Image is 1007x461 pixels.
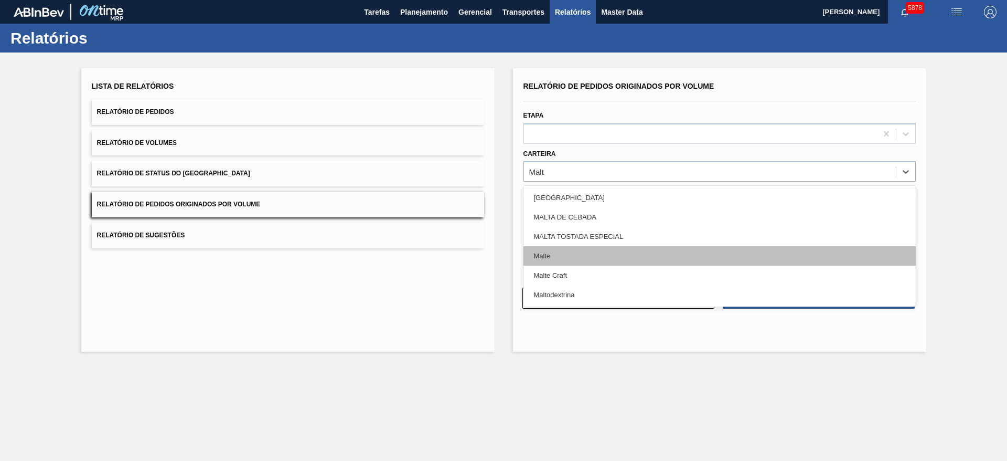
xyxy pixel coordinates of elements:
[458,6,492,18] span: Gerencial
[14,7,64,17] img: TNhmsLtSVTkK8tSr43FrP2fwEKptu5GPRR3wAAAABJRU5ErkJggg==
[502,6,544,18] span: Transportes
[10,32,197,44] h1: Relatórios
[888,5,922,19] button: Notificações
[950,6,963,18] img: userActions
[523,82,714,90] span: Relatório de Pedidos Originados por Volume
[523,112,544,119] label: Etapa
[364,6,390,18] span: Tarefas
[523,227,916,246] div: MALTA TOSTADA ESPECIAL
[523,150,556,158] label: Carteira
[97,139,177,146] span: Relatório de Volumes
[555,6,591,18] span: Relatórios
[523,285,916,305] div: Maltodextrina
[92,82,174,90] span: Lista de Relatórios
[92,99,484,125] button: Relatório de Pedidos
[97,201,261,208] span: Relatório de Pedidos Originados por Volume
[523,266,916,285] div: Malte Craft
[97,170,250,177] span: Relatório de Status do [GEOGRAPHIC_DATA]
[523,207,916,227] div: MALTA DE CEBADA
[92,161,484,186] button: Relatório de Status do [GEOGRAPHIC_DATA]
[601,6,642,18] span: Master Data
[906,2,924,14] span: 5878
[97,232,185,239] span: Relatório de Sugestões
[92,223,484,248] button: Relatório de Sugestões
[523,246,916,266] div: Malte
[984,6,997,18] img: Logout
[92,130,484,156] button: Relatório de Volumes
[92,192,484,217] button: Relatório de Pedidos Originados por Volume
[400,6,448,18] span: Planejamento
[522,288,714,309] button: Limpar
[523,188,916,207] div: [GEOGRAPHIC_DATA]
[97,108,174,116] span: Relatório de Pedidos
